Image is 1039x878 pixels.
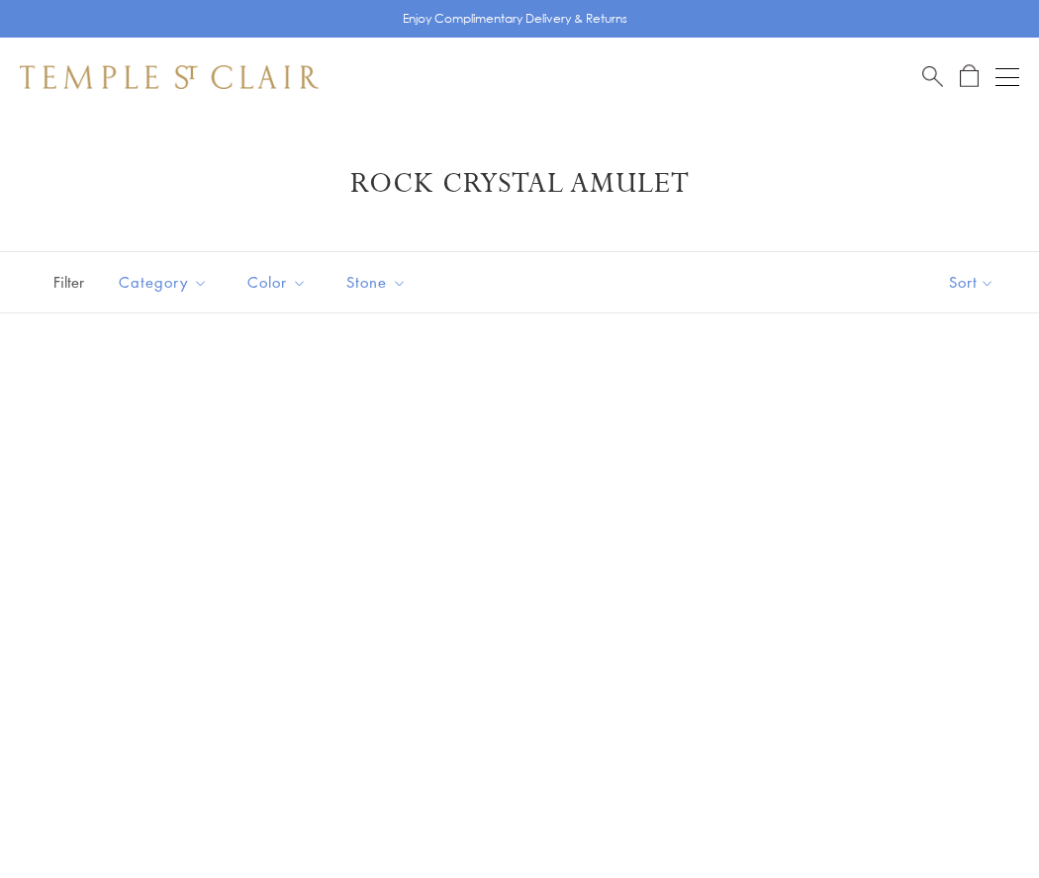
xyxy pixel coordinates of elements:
[49,166,990,202] h1: Rock Crystal Amulet
[904,252,1039,312] button: Show sort by
[336,270,422,295] span: Stone
[20,65,319,89] img: Temple St. Clair
[104,260,223,305] button: Category
[331,260,422,305] button: Stone
[922,64,943,89] a: Search
[233,260,322,305] button: Color
[403,9,627,29] p: Enjoy Complimentary Delivery & Returns
[237,270,322,295] span: Color
[960,64,979,89] a: Open Shopping Bag
[995,65,1019,89] button: Open navigation
[109,270,223,295] span: Category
